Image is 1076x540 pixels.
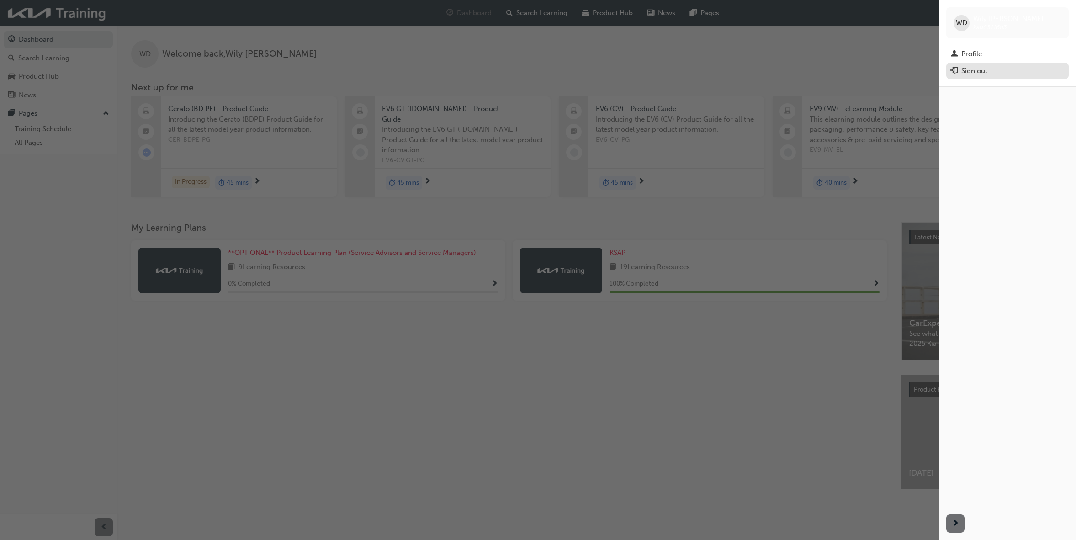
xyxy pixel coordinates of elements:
[956,18,967,28] span: WD
[951,50,958,58] span: man-icon
[973,23,1007,31] span: kau83116d3
[946,63,1069,79] button: Sign out
[952,518,959,529] span: next-icon
[961,66,987,76] div: Sign out
[946,46,1069,63] a: Profile
[951,67,958,75] span: exit-icon
[961,49,982,59] div: Profile
[973,15,1044,23] span: Wily [PERSON_NAME]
